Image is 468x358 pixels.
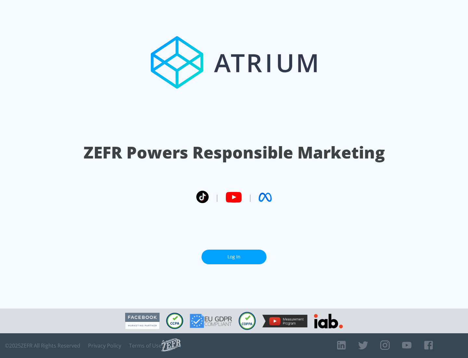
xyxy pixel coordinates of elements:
a: Privacy Policy [88,342,121,349]
img: COPPA Compliant [239,312,256,330]
span: © 2025 ZEFR All Rights Reserved [5,342,80,349]
a: Terms of Use [129,342,162,349]
span: | [215,192,219,202]
img: CCPA Compliant [166,313,183,329]
img: IAB [314,314,343,328]
span: | [248,192,252,202]
img: Facebook Marketing Partner [125,313,160,329]
a: Log In [201,250,266,264]
h1: ZEFR Powers Responsible Marketing [84,141,385,164]
img: YouTube Measurement Program [262,315,307,327]
img: GDPR Compliant [190,314,232,328]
